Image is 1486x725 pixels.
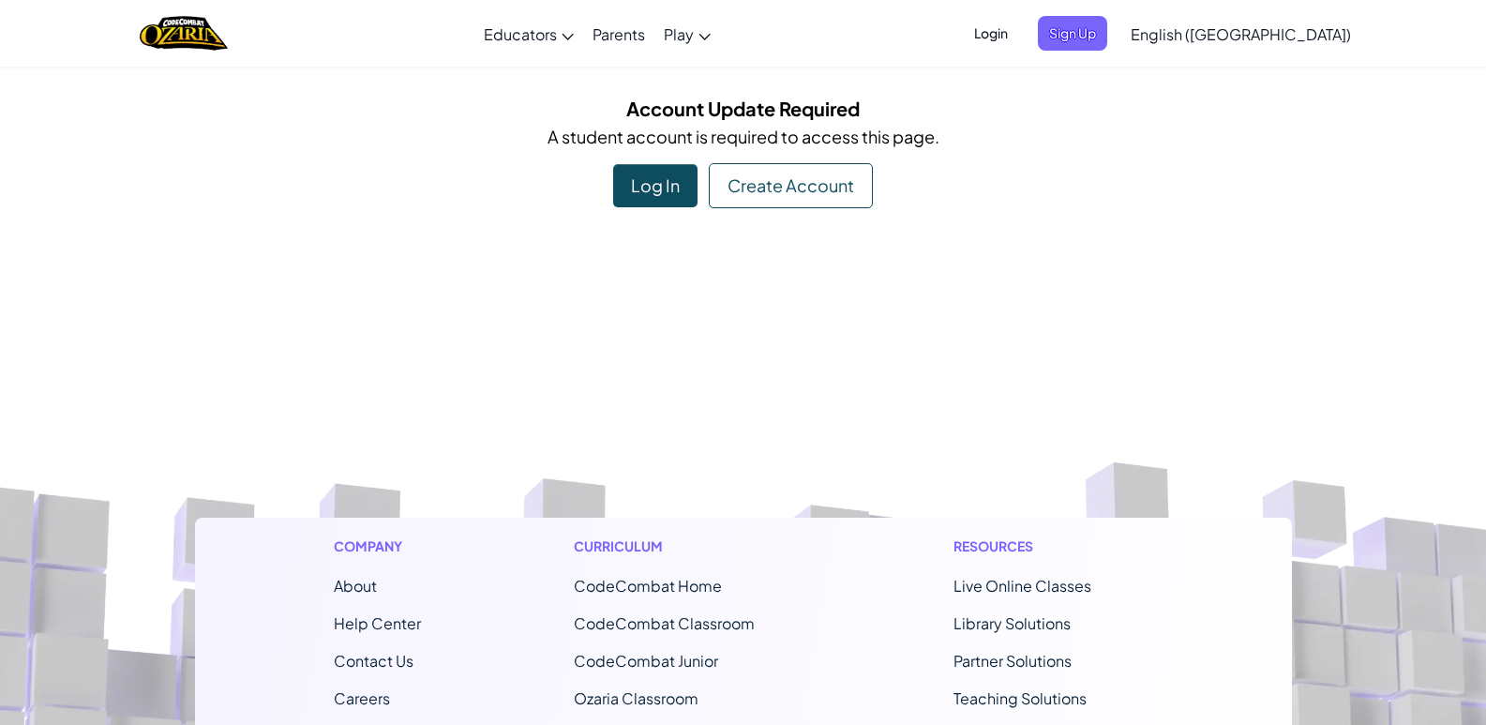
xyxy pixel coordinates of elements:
a: Parents [583,8,654,59]
span: Contact Us [334,651,413,671]
a: Live Online Classes [953,576,1091,596]
a: CodeCombat Classroom [574,613,755,633]
a: Help Center [334,613,421,633]
span: Educators [484,24,557,44]
div: Log In [613,164,698,207]
h1: Company [334,536,421,556]
a: Library Solutions [953,613,1071,633]
button: Sign Up [1038,16,1107,51]
a: English ([GEOGRAPHIC_DATA]) [1121,8,1360,59]
a: About [334,576,377,596]
a: Careers [334,688,390,708]
a: CodeCombat Junior [574,651,718,671]
button: Login [963,16,1019,51]
span: CodeCombat Home [574,576,722,596]
span: English ([GEOGRAPHIC_DATA]) [1131,24,1351,44]
a: Ozaria by CodeCombat logo [140,14,227,53]
h1: Curriculum [574,536,801,556]
a: Ozaria Classroom [574,688,698,708]
h1: Resources [953,536,1153,556]
span: Play [664,24,694,44]
img: Home [140,14,227,53]
a: Play [654,8,720,59]
a: Partner Solutions [953,651,1072,671]
a: Teaching Solutions [953,688,1087,708]
div: Create Account [709,163,873,208]
h5: Account Update Required [209,94,1278,123]
p: A student account is required to access this page. [209,123,1278,150]
a: Educators [474,8,583,59]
